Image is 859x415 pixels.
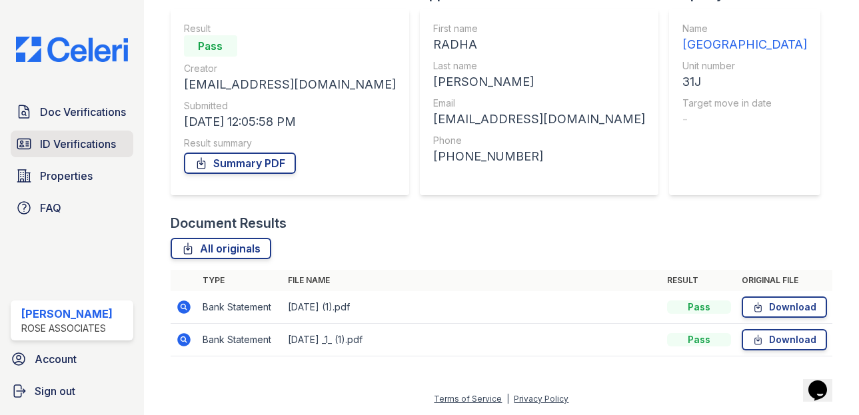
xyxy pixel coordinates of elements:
a: Download [742,296,827,318]
a: All originals [171,238,271,259]
div: Unit number [682,59,807,73]
a: Download [742,329,827,350]
div: [EMAIL_ADDRESS][DOMAIN_NAME] [184,75,396,94]
td: Bank Statement [197,324,283,356]
th: Type [197,270,283,291]
th: Original file [736,270,832,291]
a: Privacy Policy [514,394,568,404]
div: [PERSON_NAME] [21,306,113,322]
div: RADHA [433,35,645,54]
div: | [506,394,509,404]
a: Sign out [5,378,139,404]
div: Document Results [171,214,287,232]
div: Submitted [184,99,396,113]
td: [DATE] _1_ (1).pdf [283,324,662,356]
span: Sign out [35,383,75,399]
div: [EMAIL_ADDRESS][DOMAIN_NAME] [433,110,645,129]
a: Properties [11,163,133,189]
div: Email [433,97,645,110]
a: Name [GEOGRAPHIC_DATA] [682,22,807,54]
div: Creator [184,62,396,75]
div: Pass [667,333,731,346]
a: Terms of Service [434,394,502,404]
div: [PHONE_NUMBER] [433,147,645,166]
span: Doc Verifications [40,104,126,120]
div: - [682,110,807,129]
div: Rose Associates [21,322,113,335]
th: File name [283,270,662,291]
div: Result [184,22,396,35]
div: [DATE] 12:05:58 PM [184,113,396,131]
div: Name [682,22,807,35]
a: Account [5,346,139,372]
img: CE_Logo_Blue-a8612792a0a2168367f1c8372b55b34899dd931a85d93a1a3d3e32e68fde9ad4.png [5,37,139,62]
div: [PERSON_NAME] [433,73,645,91]
div: Pass [667,300,731,314]
div: 31J [682,73,807,91]
span: Properties [40,168,93,184]
span: FAQ [40,200,61,216]
div: Phone [433,134,645,147]
span: ID Verifications [40,136,116,152]
div: Last name [433,59,645,73]
span: Account [35,351,77,367]
a: Summary PDF [184,153,296,174]
a: Doc Verifications [11,99,133,125]
div: First name [433,22,645,35]
td: [DATE] (1).pdf [283,291,662,324]
div: [GEOGRAPHIC_DATA] [682,35,807,54]
div: Target move in date [682,97,807,110]
a: ID Verifications [11,131,133,157]
iframe: chat widget [803,362,846,402]
th: Result [662,270,736,291]
a: FAQ [11,195,133,221]
div: Result summary [184,137,396,150]
td: Bank Statement [197,291,283,324]
div: Pass [184,35,237,57]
